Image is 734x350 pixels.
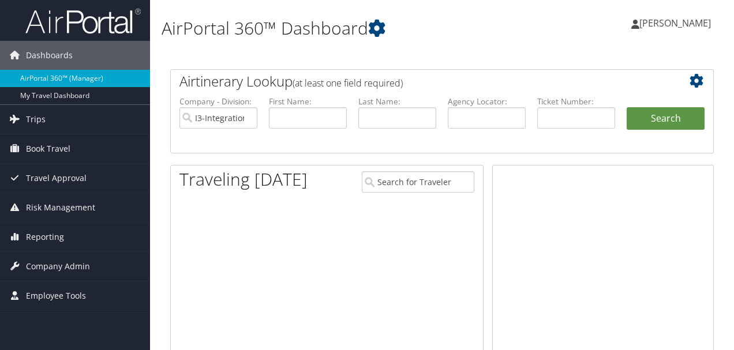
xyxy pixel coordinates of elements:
button: Search [627,107,705,130]
span: [PERSON_NAME] [639,17,711,29]
span: (at least one field required) [293,77,403,89]
a: [PERSON_NAME] [631,6,722,40]
label: First Name: [269,96,347,107]
span: Book Travel [26,134,70,163]
span: Travel Approval [26,164,87,193]
img: airportal-logo.png [25,7,141,35]
span: Risk Management [26,193,95,222]
h1: Traveling [DATE] [179,167,308,191]
span: Trips [26,105,46,134]
span: Dashboards [26,41,73,70]
span: Employee Tools [26,281,86,310]
input: Search for Traveler [362,171,475,193]
h2: Airtinerary Lookup [179,71,660,91]
label: Last Name: [358,96,436,107]
span: Reporting [26,223,64,251]
label: Company - Division: [179,96,257,107]
label: Agency Locator: [448,96,526,107]
span: Company Admin [26,252,90,281]
label: Ticket Number: [537,96,615,107]
h1: AirPortal 360™ Dashboard [162,16,535,40]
